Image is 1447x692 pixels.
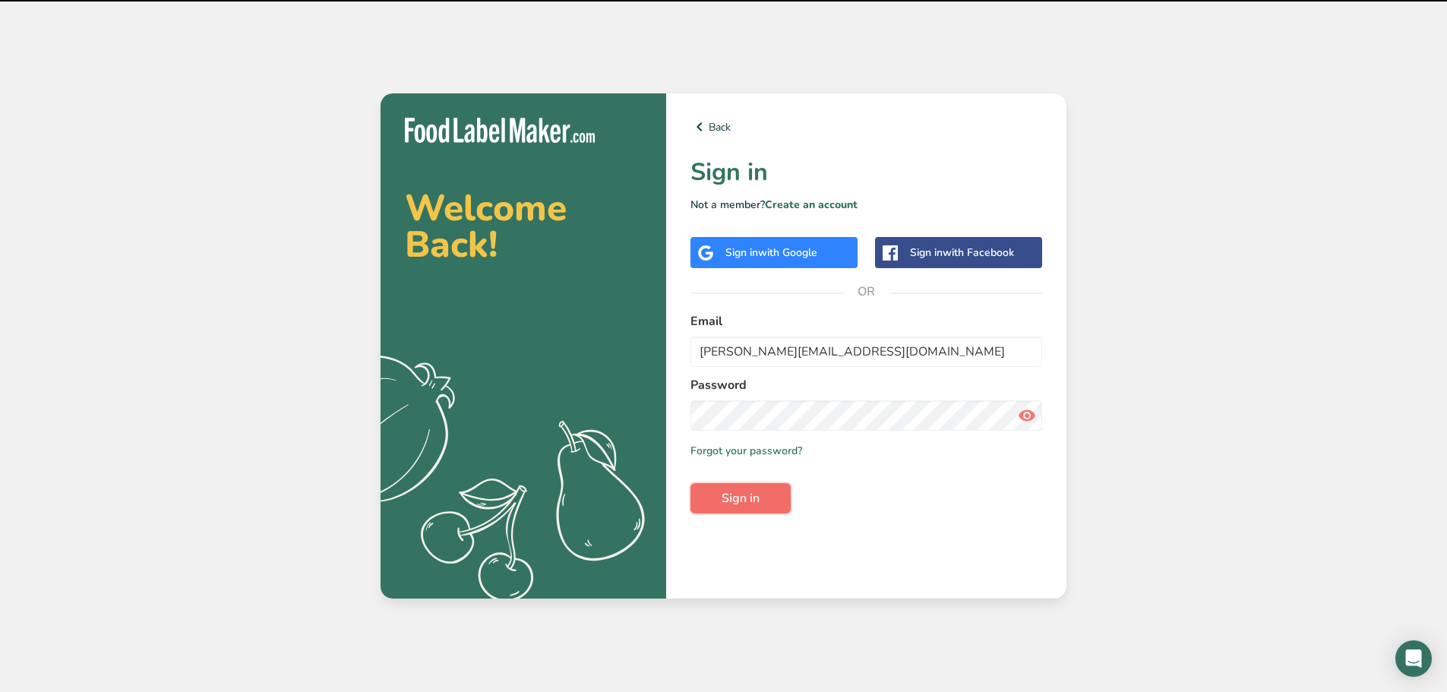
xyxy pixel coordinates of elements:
[690,443,802,459] a: Forgot your password?
[943,245,1014,260] span: with Facebook
[910,245,1014,261] div: Sign in
[722,489,760,507] span: Sign in
[405,190,642,263] h2: Welcome Back!
[725,245,817,261] div: Sign in
[765,197,858,212] a: Create an account
[844,269,889,314] span: OR
[405,118,595,143] img: Food Label Maker
[690,337,1042,367] input: Enter Your Email
[690,154,1042,191] h1: Sign in
[690,118,1042,136] a: Back
[1395,640,1432,677] div: Open Intercom Messenger
[690,312,1042,330] label: Email
[690,483,791,513] button: Sign in
[758,245,817,260] span: with Google
[690,376,1042,394] label: Password
[690,197,1042,213] p: Not a member?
